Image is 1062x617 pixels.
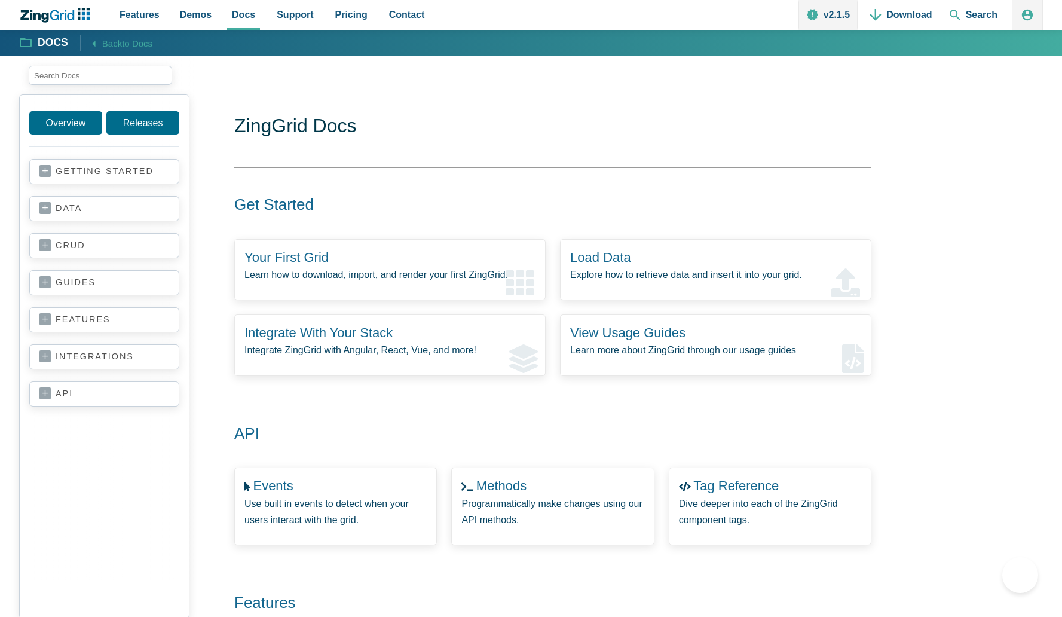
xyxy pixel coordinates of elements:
span: to Docs [122,38,152,48]
a: Overview [29,111,102,135]
a: Events [253,478,293,493]
a: integrations [39,351,169,363]
a: Integrate With Your Stack [244,325,393,340]
span: Back [102,36,152,51]
span: Contact [389,7,425,23]
a: features [39,314,169,326]
a: getting started [39,166,169,178]
span: Pricing [335,7,368,23]
a: Tag Reference [693,478,779,493]
p: Programmatically make changes using our API methods. [461,496,644,528]
strong: Docs [38,38,68,48]
a: Methods [476,478,527,493]
p: Integrate ZingGrid with Angular, React, Vue, and more! [244,342,535,358]
h2: API [220,424,857,444]
a: Docs [20,36,68,50]
span: Support [277,7,313,23]
p: Use built in events to detect when your users interact with the grid. [244,496,427,528]
iframe: Toggle Customer Support [1002,557,1038,593]
a: crud [39,240,169,252]
a: Backto Docs [80,35,152,51]
h2: Features [220,593,857,613]
input: search input [29,66,172,85]
h2: Get Started [220,195,857,215]
a: ZingChart Logo. Click to return to the homepage [19,8,96,23]
span: Docs [232,7,255,23]
p: Explore how to retrieve data and insert it into your grid. [570,267,861,283]
span: Demos [180,7,212,23]
a: Your First Grid [244,250,329,265]
p: Learn how to download, import, and render your first ZingGrid. [244,267,535,283]
h1: ZingGrid Docs [234,114,871,140]
a: Load Data [570,250,631,265]
p: Learn more about ZingGrid through our usage guides [570,342,861,358]
span: Features [120,7,160,23]
a: Releases [106,111,179,135]
a: View Usage Guides [570,325,685,340]
p: Dive deeper into each of the ZingGrid component tags. [679,496,861,528]
a: api [39,388,169,400]
a: guides [39,277,169,289]
a: data [39,203,169,215]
